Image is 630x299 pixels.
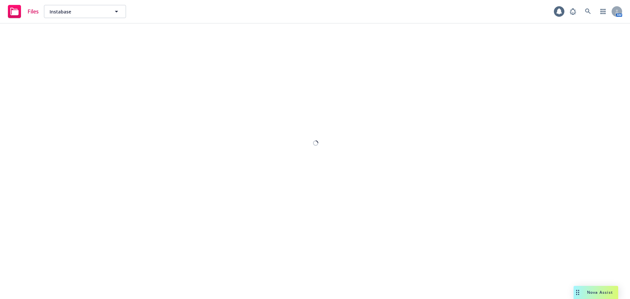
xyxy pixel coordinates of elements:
[44,5,126,18] button: Instabase
[574,286,582,299] div: Drag to move
[597,5,610,18] a: Switch app
[574,286,618,299] button: Nova Assist
[28,9,39,14] span: Files
[566,5,579,18] a: Report a Bug
[50,8,106,15] span: Instabase
[581,5,595,18] a: Search
[5,2,41,21] a: Files
[587,289,613,295] span: Nova Assist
